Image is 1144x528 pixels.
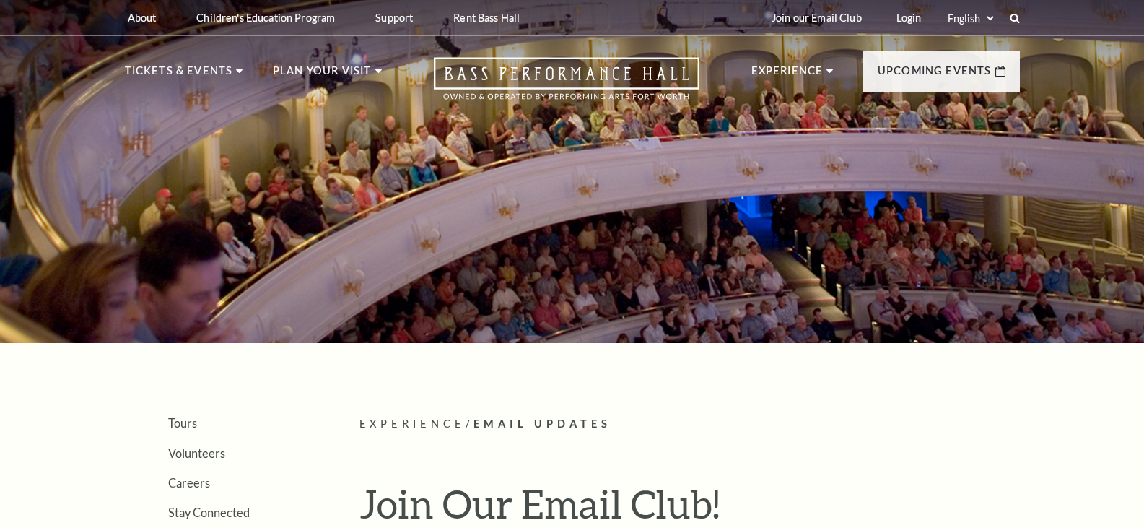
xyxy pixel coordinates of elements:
p: About [128,12,157,24]
a: Stay Connected [168,506,250,519]
p: / [359,415,1020,433]
a: Careers [168,476,210,490]
select: Select: [945,12,996,25]
p: Tickets & Events [125,62,233,88]
a: Volunteers [168,446,225,460]
span: Email Updates [473,417,611,430]
p: Upcoming Events [878,62,992,88]
p: Support [375,12,413,24]
p: Children's Education Program [196,12,335,24]
a: Tours [168,416,197,430]
p: Experience [751,62,824,88]
span: Experience [359,417,466,430]
p: Plan Your Visit [273,62,372,88]
p: Rent Bass Hall [453,12,520,24]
